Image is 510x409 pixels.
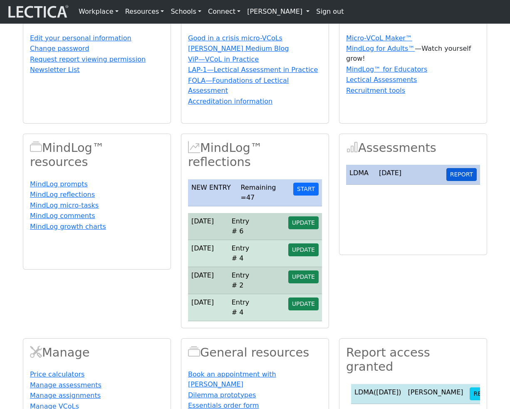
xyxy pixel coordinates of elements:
[188,97,272,105] a: Accreditation information
[30,141,164,169] h2: MindLog™ resources
[122,3,168,20] a: Resources
[188,55,259,63] a: ViP—VCoL in Practice
[228,213,259,240] td: Entry # 6
[191,244,214,252] span: [DATE]
[30,66,80,74] a: Newsletter List
[470,387,501,400] button: REVOKE
[188,45,289,52] a: [PERSON_NAME] Medium Blog
[30,34,131,42] a: Edit your personal information
[228,267,259,294] td: Entry # 2
[75,3,122,20] a: Workplace
[30,345,42,359] span: Manage
[30,381,102,389] a: Manage assessments
[188,141,322,169] h2: MindLog™ reflections
[346,44,480,64] p: —Watch yourself grow!
[292,246,315,253] span: UPDATE
[30,392,101,399] a: Manage assignments
[244,3,313,20] a: [PERSON_NAME]
[408,387,463,397] div: [PERSON_NAME]
[30,191,95,198] a: MindLog reflections
[30,223,106,231] a: MindLog growth charts
[30,212,95,220] a: MindLog comments
[188,34,282,42] a: Good in a crisis micro-VCoLs
[30,370,84,378] a: Price calculators
[30,345,164,360] h2: Manage
[346,45,415,52] a: MindLog for Adults™
[288,243,319,256] button: UPDATE
[188,370,276,388] a: Book an appointment with [PERSON_NAME]
[446,168,477,181] button: REPORT
[30,45,89,52] a: Change password
[292,273,315,280] span: UPDATE
[188,66,318,74] a: LAP-1—Lectical Assessment in Practice
[30,55,146,63] a: Request report viewing permission
[237,179,290,206] td: Remaining =
[30,201,99,209] a: MindLog micro-tasks
[6,4,69,20] img: lecticalive
[288,297,319,310] button: UPDATE
[191,271,214,279] span: [DATE]
[188,345,200,359] span: Resources
[313,3,347,20] a: Sign out
[288,216,319,229] button: UPDATE
[292,300,315,307] span: UPDATE
[288,270,319,283] button: UPDATE
[346,141,480,155] h2: Assessments
[374,388,401,396] span: ([DATE])
[346,76,417,84] a: Lectical Assessments
[346,141,358,155] span: Assessments
[292,219,315,226] span: UPDATE
[30,180,88,188] a: MindLog prompts
[191,217,214,225] span: [DATE]
[205,3,244,20] a: Connect
[228,240,259,267] td: Entry # 4
[346,345,480,374] h2: Report access granted
[188,77,289,94] a: FOLA—Foundations of Lectical Assessment
[191,298,214,306] span: [DATE]
[346,87,405,94] a: Recruitment tools
[188,345,322,360] h2: General resources
[351,384,405,404] td: LDMA
[346,165,376,185] td: LDMA
[346,65,427,73] a: MindLog™ for Educators
[188,141,200,155] span: MindLog
[188,179,237,206] td: NEW ENTRY
[346,34,412,42] a: Micro-VCoL Maker™
[293,183,319,196] button: START
[188,391,256,399] a: Dilemma prototypes
[228,294,259,321] td: Entry # 4
[246,193,255,201] span: 47
[167,3,205,20] a: Schools
[30,141,42,155] span: MindLog™ resources
[379,169,401,177] span: [DATE]
[228,321,259,348] td: Entry # 9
